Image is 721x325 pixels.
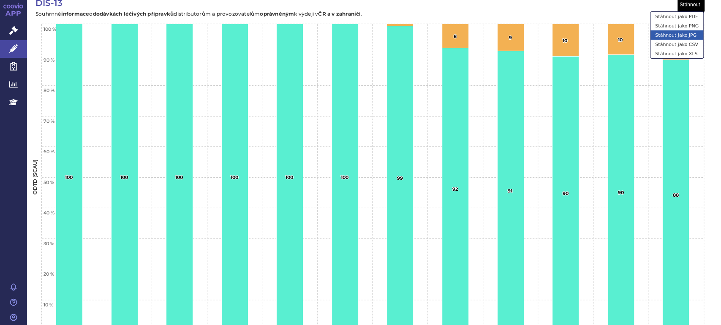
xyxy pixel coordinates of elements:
[231,174,239,180] text: 100
[120,174,128,180] text: 100
[44,26,56,32] text: 100 %
[650,30,703,40] li: Stáhnout jako JPG
[650,49,703,58] li: Stáhnout jako XLS
[454,33,457,39] text: 8
[552,24,579,57] rect: červenec 2025, 10.41. A11CC05 EDON.
[260,11,294,17] tspan: oprávněným
[397,175,403,181] text: 99
[44,271,54,277] text: 20 %
[44,87,54,93] text: 80 %
[618,190,624,195] text: 90
[35,11,362,17] text: Souhrnné o distributorům a provozovatelům k výdeji v .
[509,35,512,41] text: 9
[65,174,73,180] text: 100
[44,179,54,185] text: 50 %
[44,210,54,216] text: 40 %
[452,186,458,192] text: 92
[442,24,469,48] rect: květen 2025, 7.70. A11CC05 EDON.
[650,21,703,30] li: Stáhnout jako PNG
[175,174,183,180] text: 100
[44,302,53,308] text: 10 %
[563,38,568,43] text: 10
[44,118,54,124] text: 70 %
[44,57,54,63] text: 90 %
[387,24,414,26] rect: duben 2025, 0.56. A11CC05 EDON.
[650,40,703,49] li: Stáhnout jako CSV
[44,149,54,154] text: 60 %
[563,190,569,196] text: 90
[32,160,38,195] text: ODTD [SCAU]
[93,11,174,17] tspan: dodávkách léčivých přípravků
[61,11,90,17] tspan: informace
[650,11,704,59] ul: Chart menu
[318,11,361,17] tspan: ČR a v zahraničí
[618,37,623,43] text: 10
[608,24,634,55] rect: srpen 2025, 9.92. A11CC05 EDON.
[673,192,679,198] text: 88
[498,24,524,51] rect: červen 2025, 8.71. A11CC05 EDON.
[44,241,54,246] text: 30 %
[650,12,703,21] li: Stáhnout jako PDF
[286,174,294,180] text: 100
[508,188,512,194] text: 91
[341,174,349,180] text: 100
